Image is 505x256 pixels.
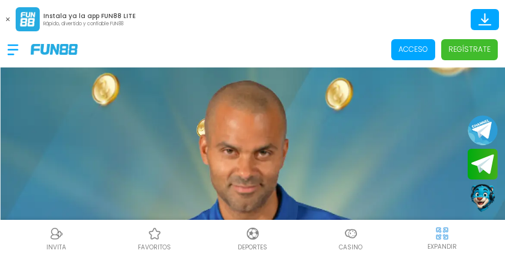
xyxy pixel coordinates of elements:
[435,226,450,241] img: hide
[43,20,135,28] p: Rápido, divertido y confiable FUN88
[238,243,267,252] p: Deportes
[31,44,78,54] img: Company Logo
[468,149,498,180] button: Join telegram
[344,226,358,241] img: Casino
[448,44,491,55] p: Regístrate
[398,44,428,55] p: Acceso
[49,226,64,241] img: Referral
[105,225,203,252] a: Casino FavoritosCasino Favoritosfavoritos
[302,225,400,252] a: CasinoCasinoCasino
[46,243,66,252] p: INVITA
[339,243,362,252] p: Casino
[203,225,302,252] a: DeportesDeportesDeportes
[427,242,457,251] p: EXPANDIR
[147,226,162,241] img: Casino Favoritos
[138,243,171,252] p: favoritos
[468,114,498,146] button: Join telegram channel
[246,226,260,241] img: Deportes
[16,7,40,31] img: App Logo
[468,183,498,214] button: Contact customer service
[43,11,135,20] p: Instala ya la app FUN88 LITE
[7,225,105,252] a: ReferralReferralINVITA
